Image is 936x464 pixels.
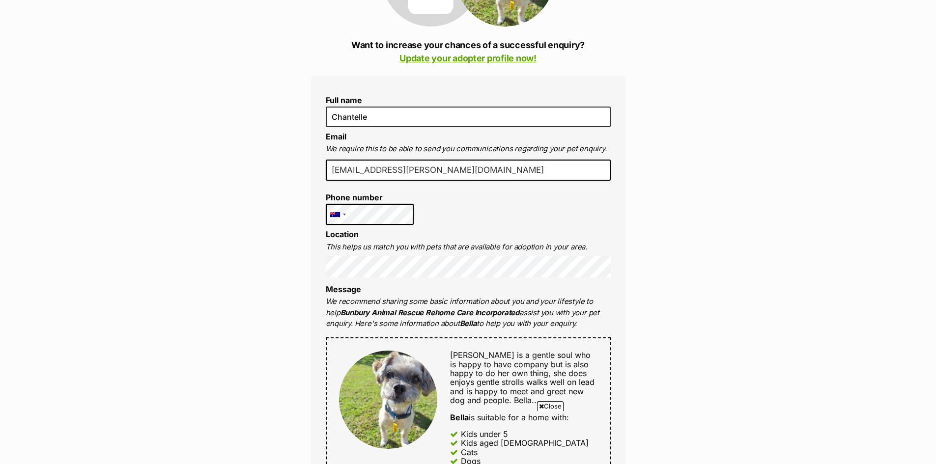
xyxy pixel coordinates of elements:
a: Update your adopter profile now! [399,53,537,63]
label: Full name [326,96,611,105]
p: We require this to be able to send you communications regarding your pet enquiry. [326,143,611,155]
strong: Bunbury Animal Rescue Rehome Care Incorporated [340,308,519,317]
div: Australia: +61 [326,204,349,225]
span: Close [537,401,564,411]
p: We recommend sharing some basic information about you and your lifestyle to help assist you with ... [326,296,611,329]
label: Location [326,229,359,239]
span: [PERSON_NAME] is a gentle soul who is happy to have company but is also happy to do her own thing... [450,350,595,405]
label: Email [326,132,346,141]
input: E.g. Jimmy Chew [326,107,611,127]
label: Phone number [326,193,414,202]
iframe: Advertisement [230,415,707,459]
img: Bella [339,351,437,449]
label: Message [326,284,361,294]
strong: Bella [460,319,477,328]
p: Want to increase your chances of a successful enquiry? [311,38,625,65]
p: This helps us match you with pets that are available for adoption in your area. [326,242,611,253]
